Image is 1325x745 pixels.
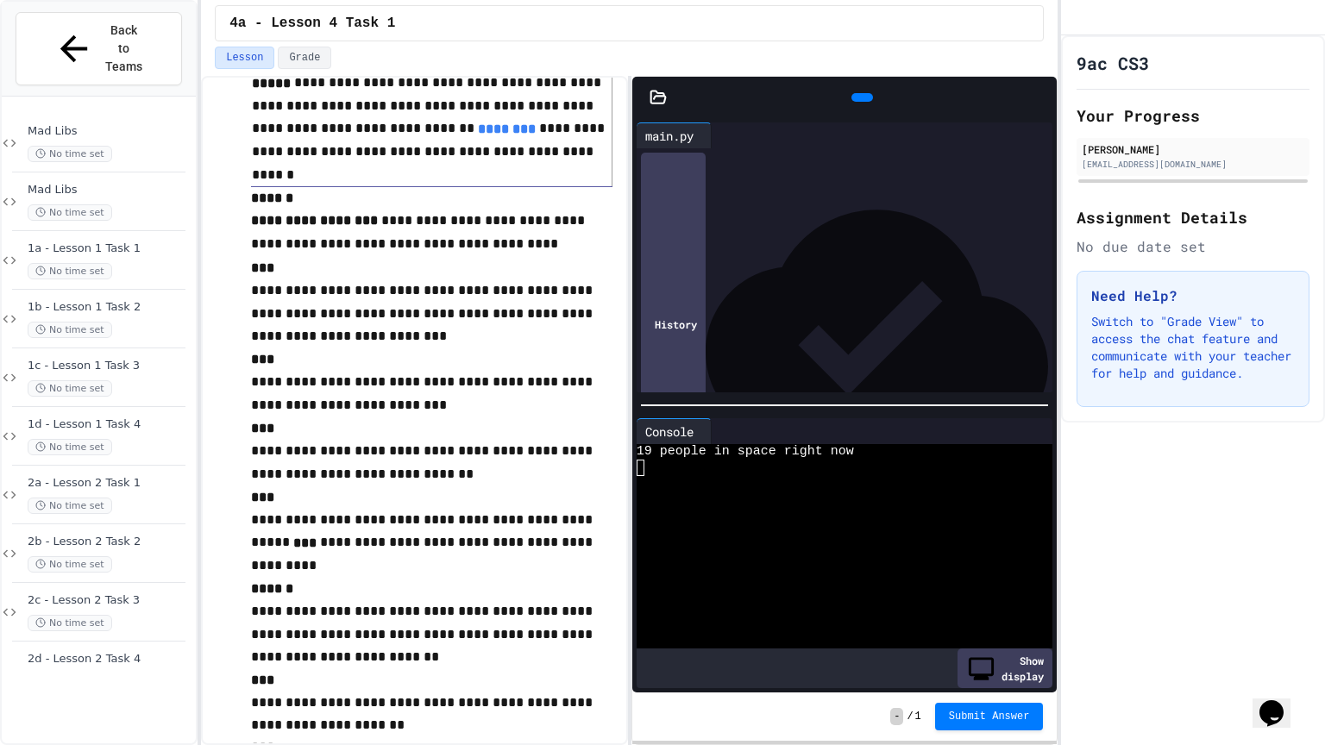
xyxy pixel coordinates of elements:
button: Grade [278,47,331,69]
span: No time set [28,556,112,573]
span: 2b - Lesson 2 Task 2 [28,535,192,549]
span: 2c - Lesson 2 Task 3 [28,593,192,608]
div: Console [637,423,702,441]
span: Submit Answer [949,710,1030,723]
span: 1b - Lesson 1 Task 2 [28,300,192,315]
span: No time set [28,615,112,631]
h2: Assignment Details [1077,205,1309,229]
button: Lesson [215,47,274,69]
span: / [907,710,913,723]
span: No time set [28,263,112,279]
span: 1c - Lesson 1 Task 3 [28,359,192,373]
span: No time set [28,380,112,397]
div: History [641,153,706,496]
span: No time set [28,439,112,455]
h1: 9ac CS3 [1077,51,1149,75]
iframe: chat widget [1253,676,1308,728]
span: No time set [28,322,112,338]
div: main.py [637,127,702,145]
div: Console [637,418,712,444]
span: - [890,708,903,725]
div: main.py [637,122,712,148]
span: No time set [28,498,112,514]
span: Mad Libs [28,183,192,197]
span: No time set [28,204,112,221]
button: Submit Answer [935,703,1044,730]
span: 4a - Lesson 4 Task 1 [229,13,395,34]
span: Back to Teams [104,22,145,76]
span: 19 people in space right now [637,444,854,460]
span: 2a - Lesson 2 Task 1 [28,476,192,491]
span: No time set [28,146,112,162]
button: Back to Teams [16,12,182,85]
span: 1d - Lesson 1 Task 4 [28,417,192,432]
p: Switch to "Grade View" to access the chat feature and communicate with your teacher for help and ... [1091,313,1295,382]
span: 1 [915,710,921,723]
div: No due date set [1077,236,1309,257]
div: [PERSON_NAME] [1082,141,1304,157]
span: Mad Libs [28,124,192,139]
div: [EMAIL_ADDRESS][DOMAIN_NAME] [1082,158,1304,171]
span: 1a - Lesson 1 Task 1 [28,241,192,256]
h2: Your Progress [1077,103,1309,128]
div: Show display [958,648,1052,688]
span: 2d - Lesson 2 Task 4 [28,652,192,667]
h3: Need Help? [1091,285,1295,306]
